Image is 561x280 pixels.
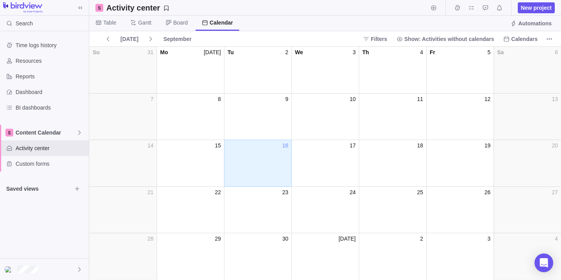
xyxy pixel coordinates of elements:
div: day_17 [291,140,359,187]
span: Custom forms [16,160,86,168]
div: day_16 [224,140,291,187]
div: day_22 [157,187,224,234]
span: Reports [16,73,86,80]
span: Tu [228,48,234,56]
span: 29 [215,235,221,243]
span: Su [93,48,100,56]
span: Automations [507,18,555,29]
span: [DATE] [204,48,221,56]
span: 16 [282,142,288,149]
a: Notifications [494,6,505,12]
span: 23 [282,188,288,196]
span: 24 [349,188,356,196]
span: Mo [160,48,168,56]
div: day_2 [359,233,426,280]
span: [DATE] [120,35,138,43]
span: 2 [285,48,288,56]
div: Sarah M [5,265,14,274]
span: 27 [552,188,558,196]
div: day_10 [291,94,359,140]
div: day_5 [426,47,494,94]
div: day_6 [494,47,561,94]
span: 11 [417,95,423,103]
div: day_27 [494,187,561,234]
span: Gantt [138,19,151,27]
div: day_31 [89,47,157,94]
a: Approval requests [480,6,491,12]
span: My assignments [466,2,477,13]
div: day_4 [494,233,561,280]
span: Time logs [452,2,463,13]
div: day_28 [89,233,157,280]
div: day_3 [291,47,359,94]
div: day_25 [359,187,426,234]
span: Calendars [511,35,538,43]
div: day_Sep 1 [157,47,224,94]
span: Notifications [494,2,505,13]
span: 6 [555,48,558,56]
div: day_19 [426,140,494,187]
span: 10 [349,95,356,103]
div: day_4 [359,47,426,94]
span: Automations [518,19,552,27]
span: Time logs history [16,41,86,49]
a: Time logs [452,6,463,12]
span: More actions [544,34,555,44]
span: Content Calendar [16,129,76,136]
span: BI dashboards [16,104,86,112]
span: Calendars [500,34,541,44]
span: Activity center [16,144,86,152]
span: 19 [484,142,490,149]
h2: Activity center [106,2,160,13]
span: Saved views [6,185,72,193]
div: day_30 [224,233,291,280]
span: Start timer [428,2,439,13]
span: 4 [555,235,558,243]
span: Resources [16,57,86,65]
div: day_26 [426,187,494,234]
span: 15 [215,142,221,149]
span: 3 [487,235,490,243]
span: Show: Activities without calendars [404,35,494,43]
span: Table [103,19,116,27]
span: Search [16,19,33,27]
span: 22 [215,188,221,196]
div: day_29 [157,233,224,280]
span: 20 [552,142,558,149]
span: 17 [349,142,356,149]
img: Show [5,266,14,273]
span: 13 [552,95,558,103]
div: day_8 [157,94,224,140]
span: Approval requests [480,2,491,13]
span: 31 [147,48,153,56]
div: day_13 [494,94,561,140]
span: We [295,48,303,56]
span: 5 [487,48,490,56]
span: 30 [282,235,288,243]
span: [DATE] [117,34,141,44]
span: 26 [484,188,490,196]
span: Board [173,19,188,27]
div: day_2 [224,47,291,94]
span: 4 [420,48,423,56]
span: New project [518,2,555,13]
div: day_21 [89,187,157,234]
span: New project [521,4,552,12]
a: My assignments [466,6,477,12]
div: day_Oct 1 [291,233,359,280]
div: day_24 [291,187,359,234]
div: day_7 [89,94,157,140]
span: 28 [147,235,153,243]
div: day_3 [426,233,494,280]
img: logo [3,2,42,13]
span: Calendar [210,19,233,27]
span: 25 [417,188,423,196]
span: [DATE] [339,235,356,243]
span: Fr [430,48,435,56]
div: day_11 [359,94,426,140]
span: Dashboard [16,88,86,96]
span: 18 [417,142,423,149]
span: 8 [218,95,221,103]
span: Filters [371,35,387,43]
span: Th [362,48,369,56]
